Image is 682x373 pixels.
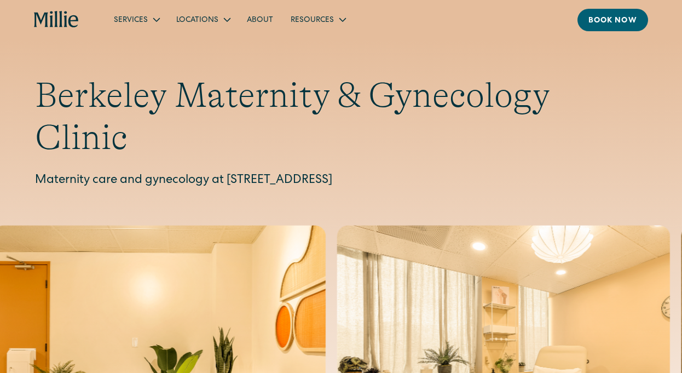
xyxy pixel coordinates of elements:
p: Maternity care and gynecology at [STREET_ADDRESS] [35,172,647,190]
h1: Berkeley Maternity & Gynecology Clinic [35,74,647,159]
div: Locations [167,10,238,28]
a: About [238,10,282,28]
div: Services [114,15,148,26]
a: home [34,11,78,28]
div: Resources [291,15,334,26]
div: Services [105,10,167,28]
div: Book now [588,15,637,27]
a: Book now [577,9,648,31]
div: Locations [176,15,218,26]
div: Resources [282,10,354,28]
